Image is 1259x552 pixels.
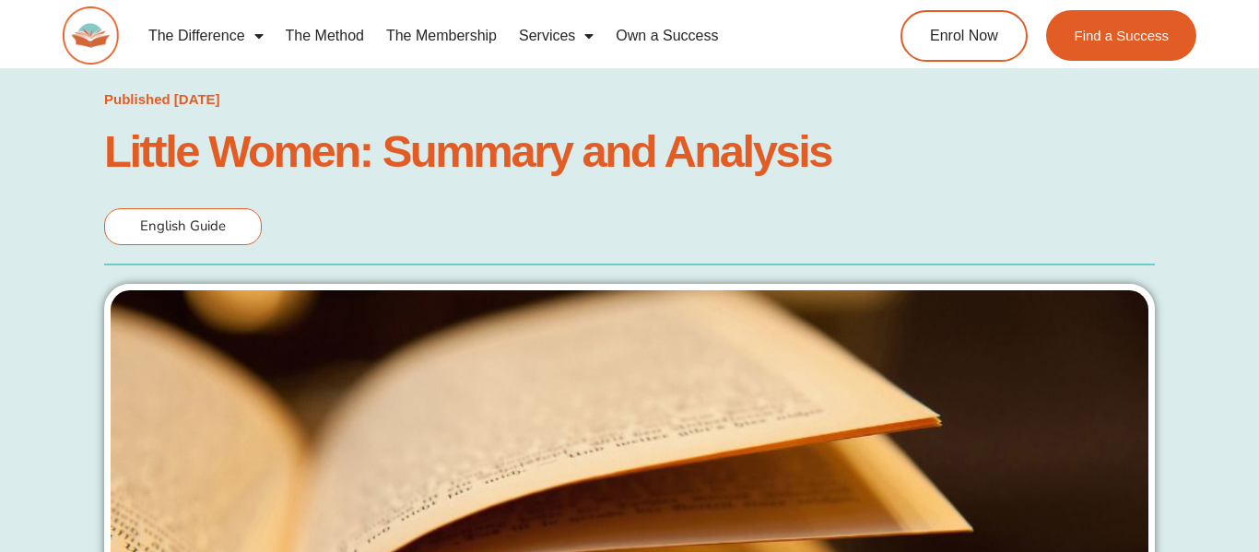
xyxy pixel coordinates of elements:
[137,15,275,57] a: The Difference
[140,217,226,235] span: English Guide
[375,15,508,57] a: The Membership
[605,15,729,57] a: Own a Success
[508,15,605,57] a: Services
[275,15,375,57] a: The Method
[104,131,1155,171] h1: Little Women: Summary and Analysis
[1046,10,1196,61] a: Find a Success
[1074,29,1169,42] span: Find a Success
[104,91,171,107] span: Published
[930,29,998,43] span: Enrol Now
[174,91,220,107] time: [DATE]
[900,10,1028,62] a: Enrol Now
[137,15,836,57] nav: Menu
[104,87,220,112] a: Published [DATE]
